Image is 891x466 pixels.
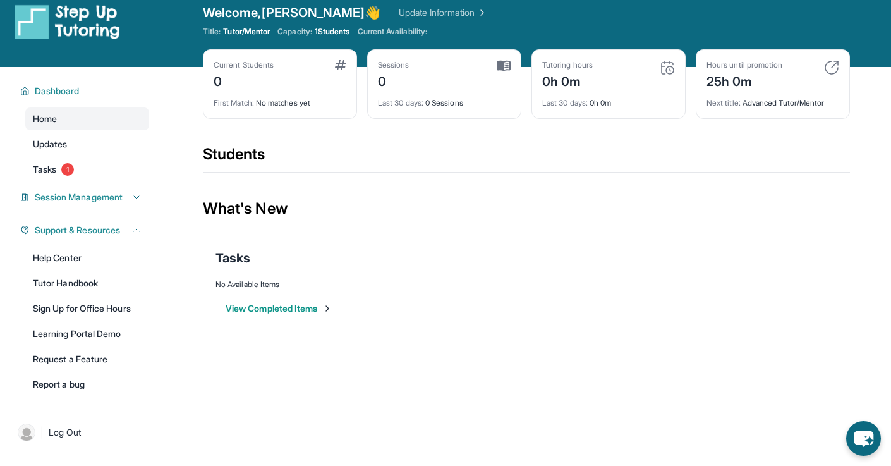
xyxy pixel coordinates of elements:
span: Tasks [33,163,56,176]
a: Home [25,107,149,130]
img: user-img [18,424,35,441]
a: Request a Feature [25,348,149,371]
img: card [335,60,346,70]
button: chat-button [846,421,881,456]
div: Hours until promotion [706,60,782,70]
button: Dashboard [30,85,142,97]
span: Welcome, [PERSON_NAME] 👋 [203,4,381,21]
a: Updates [25,133,149,156]
a: Sign Up for Office Hours [25,297,149,320]
div: Tutoring hours [542,60,593,70]
div: Current Students [214,60,274,70]
a: Report a bug [25,373,149,396]
span: Tutor/Mentor [223,27,270,37]
span: Current Availability: [358,27,427,37]
a: Update Information [399,6,487,19]
span: Session Management [35,191,123,204]
span: | [40,425,44,440]
div: Advanced Tutor/Mentor [706,90,839,108]
span: Next title : [706,98,741,107]
span: 1 Students [315,27,350,37]
span: First Match : [214,98,254,107]
img: logo [15,4,120,39]
span: Tasks [215,249,250,267]
img: card [660,60,675,75]
div: No Available Items [215,279,837,290]
button: Session Management [30,191,142,204]
img: card [497,60,511,71]
span: Last 30 days : [542,98,588,107]
span: Last 30 days : [378,98,423,107]
a: Tasks1 [25,158,149,181]
a: Help Center [25,247,149,269]
span: Updates [33,138,68,150]
div: 25h 0m [706,70,782,90]
span: Home [33,113,57,125]
button: Support & Resources [30,224,142,236]
div: 0h 0m [542,90,675,108]
span: Title: [203,27,221,37]
span: Log Out [49,426,82,439]
img: card [824,60,839,75]
img: Chevron Right [475,6,487,19]
a: |Log Out [13,419,149,446]
span: 1 [61,163,74,176]
div: What's New [203,181,850,236]
div: 0h 0m [542,70,593,90]
div: 0 [378,70,409,90]
div: 0 [214,70,274,90]
a: Tutor Handbook [25,272,149,295]
button: View Completed Items [226,302,332,315]
div: Students [203,144,850,172]
span: Capacity: [277,27,312,37]
div: No matches yet [214,90,346,108]
div: Sessions [378,60,409,70]
div: 0 Sessions [378,90,511,108]
a: Learning Portal Demo [25,322,149,345]
span: Support & Resources [35,224,120,236]
span: Dashboard [35,85,80,97]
